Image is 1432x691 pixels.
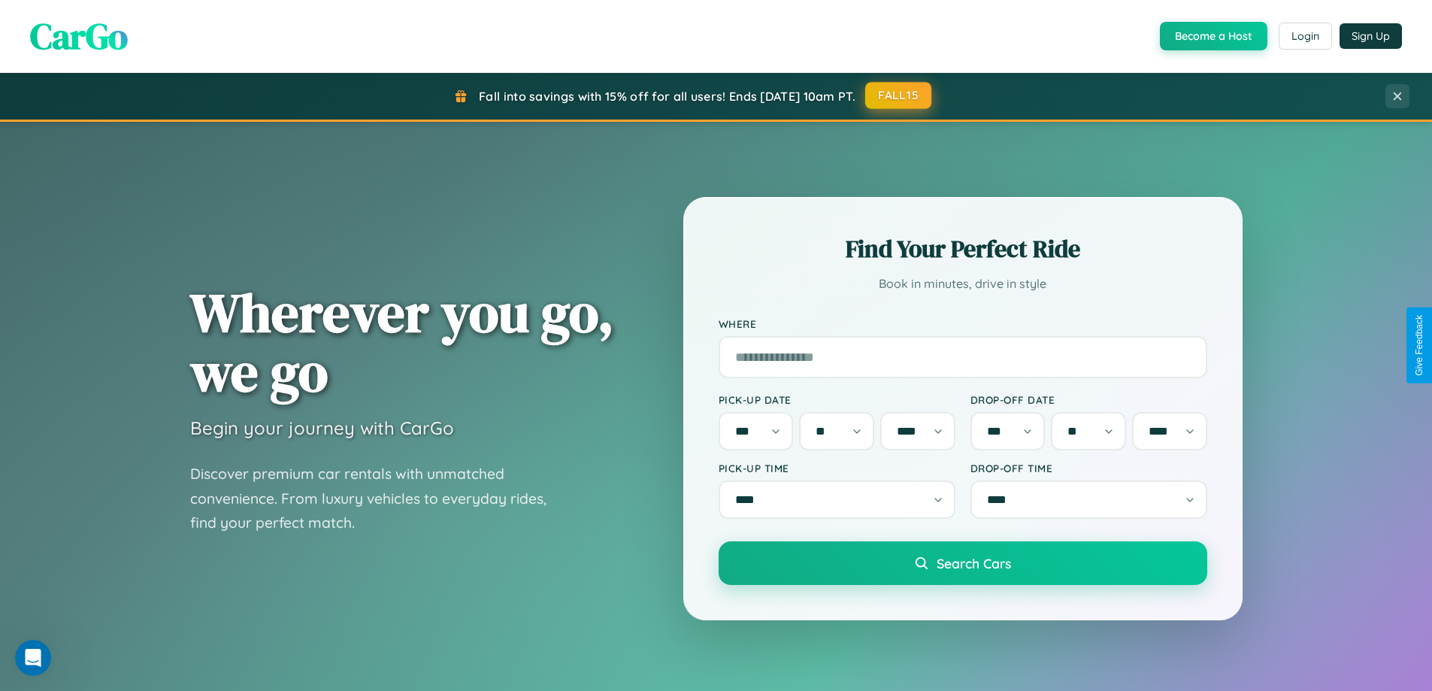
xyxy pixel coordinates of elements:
button: Sign Up [1340,23,1402,49]
h3: Begin your journey with CarGo [190,417,454,439]
button: Login [1279,23,1332,50]
label: Drop-off Time [970,462,1207,474]
label: Pick-up Time [719,462,955,474]
span: Search Cars [937,555,1011,571]
button: FALL15 [865,82,931,109]
span: CarGo [30,11,128,61]
p: Book in minutes, drive in style [719,273,1207,295]
h2: Find Your Perfect Ride [719,232,1207,265]
h1: Wherever you go, we go [190,283,614,402]
p: Discover premium car rentals with unmatched convenience. From luxury vehicles to everyday rides, ... [190,462,566,535]
span: Fall into savings with 15% off for all users! Ends [DATE] 10am PT. [479,89,855,104]
iframe: Intercom live chat [15,640,51,676]
label: Where [719,317,1207,330]
label: Drop-off Date [970,393,1207,406]
button: Search Cars [719,541,1207,585]
button: Become a Host [1160,22,1267,50]
div: Give Feedback [1414,315,1424,376]
label: Pick-up Date [719,393,955,406]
